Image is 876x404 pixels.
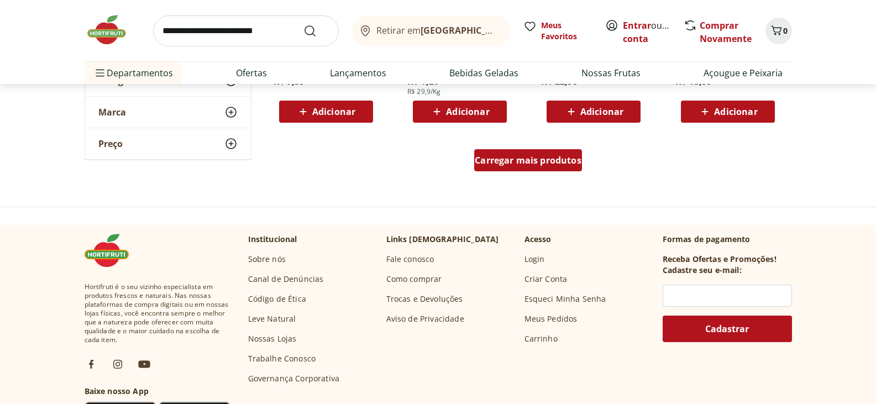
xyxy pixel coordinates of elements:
[475,156,581,165] span: Carregar mais produtos
[663,316,792,342] button: Cadastrar
[248,234,297,245] p: Institucional
[352,15,510,46] button: Retirar em[GEOGRAPHIC_DATA]/[GEOGRAPHIC_DATA]
[623,19,651,32] a: Entrar
[153,15,339,46] input: search
[93,60,107,86] button: Menu
[386,313,464,324] a: Aviso de Privacidade
[524,274,568,285] a: Criar Conta
[85,97,251,128] button: Marca
[705,324,749,333] span: Cadastrar
[98,107,126,118] span: Marca
[765,18,792,44] button: Carrinho
[623,19,684,45] a: Criar conta
[413,101,507,123] button: Adicionar
[279,101,373,123] button: Adicionar
[386,274,442,285] a: Como comprar
[85,234,140,267] img: Hortifruti
[524,293,606,305] a: Esqueci Minha Senha
[85,13,140,46] img: Hortifruti
[547,101,641,123] button: Adicionar
[523,20,592,42] a: Meus Favoritos
[376,25,499,35] span: Retirar em
[248,353,316,364] a: Trabalhe Conosco
[330,66,386,80] a: Lançamentos
[783,25,788,36] span: 0
[111,358,124,371] img: ig
[524,234,552,245] p: Acesso
[248,373,340,384] a: Governança Corporativa
[386,254,434,265] a: Fale conosco
[248,254,286,265] a: Sobre nós
[581,66,641,80] a: Nossas Frutas
[704,66,783,80] a: Açougue e Peixaria
[541,20,592,42] span: Meus Favoritos
[623,19,672,45] span: ou
[474,149,582,176] a: Carregar mais produtos
[421,24,607,36] b: [GEOGRAPHIC_DATA]/[GEOGRAPHIC_DATA]
[681,101,775,123] button: Adicionar
[248,293,306,305] a: Código de Ética
[248,274,324,285] a: Canal de Denúncias
[312,107,355,116] span: Adicionar
[524,333,558,344] a: Carrinho
[446,107,489,116] span: Adicionar
[407,87,441,96] span: R$ 29,9/Kg
[138,358,151,371] img: ytb
[85,358,98,371] img: fb
[663,234,792,245] p: Formas de pagamento
[663,265,742,276] h3: Cadastre seu e-mail:
[663,254,777,265] h3: Receba Ofertas e Promoções!
[386,293,463,305] a: Trocas e Devoluções
[524,313,578,324] a: Meus Pedidos
[580,107,623,116] span: Adicionar
[303,24,330,38] button: Submit Search
[386,234,499,245] p: Links [DEMOGRAPHIC_DATA]
[98,138,123,149] span: Preço
[449,66,518,80] a: Bebidas Geladas
[85,386,230,397] h3: Baixe nosso App
[85,282,230,344] span: Hortifruti é o seu vizinho especialista em produtos frescos e naturais. Nas nossas plataformas de...
[714,107,757,116] span: Adicionar
[85,128,251,159] button: Preço
[248,333,297,344] a: Nossas Lojas
[524,254,545,265] a: Login
[248,313,296,324] a: Leve Natural
[236,66,267,80] a: Ofertas
[700,19,752,45] a: Comprar Novamente
[93,60,173,86] span: Departamentos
